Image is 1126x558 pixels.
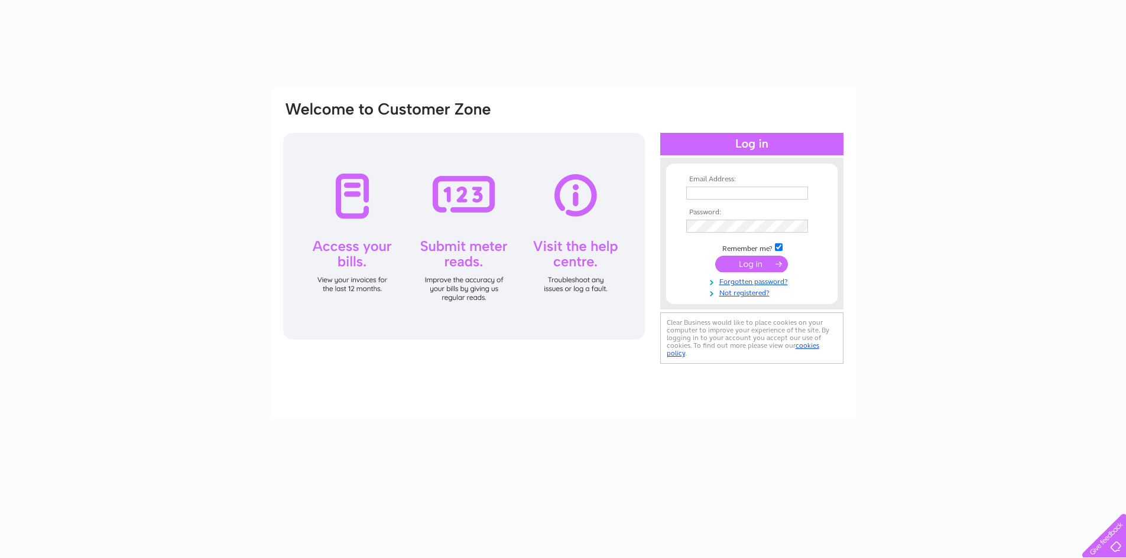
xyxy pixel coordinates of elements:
[715,256,788,272] input: Submit
[686,275,820,286] a: Forgotten password?
[667,341,819,357] a: cookies policy
[683,175,820,184] th: Email Address:
[686,286,820,298] a: Not registered?
[683,242,820,253] td: Remember me?
[683,208,820,217] th: Password:
[660,312,843,364] div: Clear Business would like to place cookies on your computer to improve your experience of the sit...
